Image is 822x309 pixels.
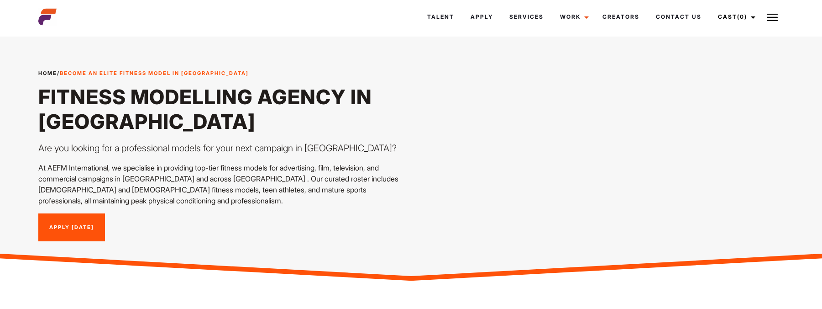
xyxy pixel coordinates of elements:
[737,13,747,20] span: (0)
[38,69,249,77] span: /
[38,70,57,76] a: Home
[462,5,501,29] a: Apply
[552,5,594,29] a: Work
[38,141,405,155] p: Are you looking for a professional models for your next campaign in [GEOGRAPHIC_DATA]?
[38,8,57,26] img: cropped-aefm-brand-fav-22-square.png
[501,5,552,29] a: Services
[38,85,405,134] h1: Fitness Modelling Agency in [GEOGRAPHIC_DATA]
[710,5,761,29] a: Cast(0)
[60,70,249,76] strong: Become an Elite Fitness Model in [GEOGRAPHIC_DATA]
[648,5,710,29] a: Contact Us
[767,12,778,23] img: Burger icon
[419,5,462,29] a: Talent
[38,213,105,242] a: Apply [DATE]
[594,5,648,29] a: Creators
[38,162,405,206] p: At AEFM International, we specialise in providing top-tier fitness models for advertising, film, ...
